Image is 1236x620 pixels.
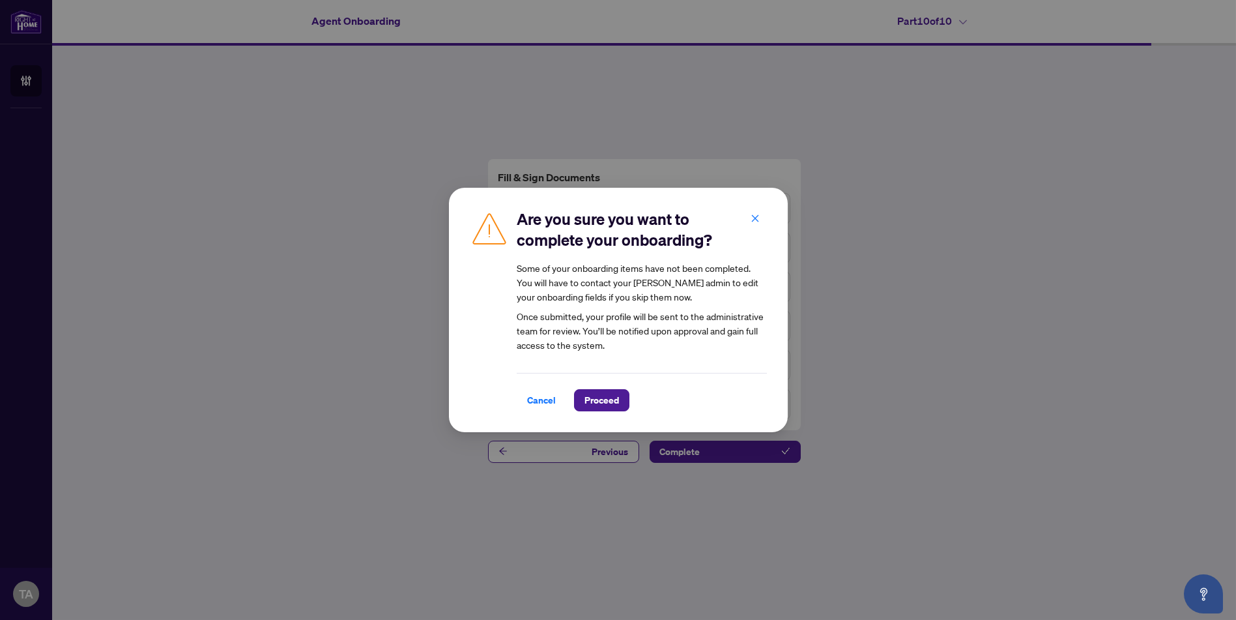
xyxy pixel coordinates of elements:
h2: Are you sure you want to complete your onboarding? [517,209,767,250]
img: Caution Icon [470,209,509,248]
button: Proceed [574,389,629,411]
span: Cancel [527,390,556,411]
button: Cancel [517,389,566,411]
span: close [751,214,760,223]
span: Proceed [584,390,619,411]
article: Once submitted, your profile will be sent to the administrative team for review. You’ll be notifi... [517,261,767,352]
button: Open asap [1184,574,1223,613]
div: Some of your onboarding items have not been completed. You will have to contact your [PERSON_NAME... [517,261,767,304]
